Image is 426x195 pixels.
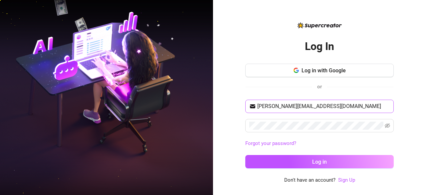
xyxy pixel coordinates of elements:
a: Sign Up [338,177,355,183]
button: Log in [245,155,394,168]
a: Sign Up [338,176,355,184]
img: logo-BBDzfeDw.svg [298,22,342,28]
span: or [317,84,322,90]
span: eye-invisible [385,123,390,128]
a: Forgot your password? [245,140,296,146]
span: Log in with Google [302,67,346,74]
span: Log in [312,159,327,165]
button: Log in with Google [245,64,394,77]
span: Don't have an account? [284,176,335,184]
h2: Log In [305,40,334,53]
input: Your email [257,102,390,110]
a: Forgot your password? [245,140,394,148]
